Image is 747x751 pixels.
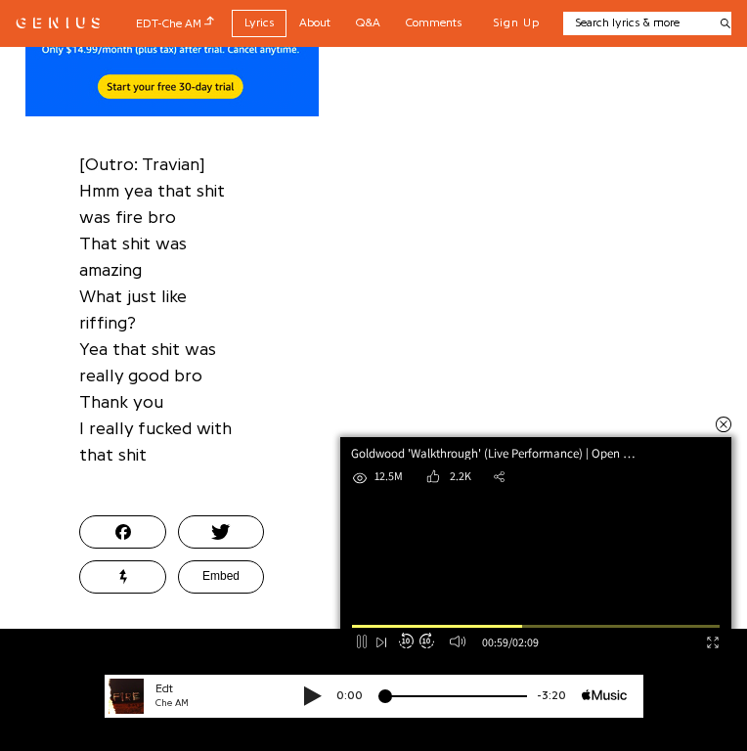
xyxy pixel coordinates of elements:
[22,6,57,41] img: 72x72bb.jpg
[493,16,540,31] button: Sign Up
[79,152,264,468] div: [Outro: Travian] Hmm yea that shit was fire bro That shit was amazing What just like riffing? Yea...
[482,637,539,648] div: 00:59/02:09
[563,15,709,31] input: Search lyrics & more
[393,10,474,36] a: Comments
[374,188,668,432] iframe: Advertisement
[136,14,214,32] div: EDT - Che AM
[79,515,165,549] button: Post this Song on Facebook
[343,10,393,36] a: Q&A
[178,560,264,594] button: Embed
[232,10,286,36] a: Lyrics
[178,515,264,549] button: Tweet this Song
[440,15,495,31] div: -3:20
[68,8,186,24] div: Edt
[351,447,654,460] div: Goldwood 'Walkthrough' (Live Performance) | Open Mic
[286,10,343,36] a: About
[68,23,186,38] div: Che AM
